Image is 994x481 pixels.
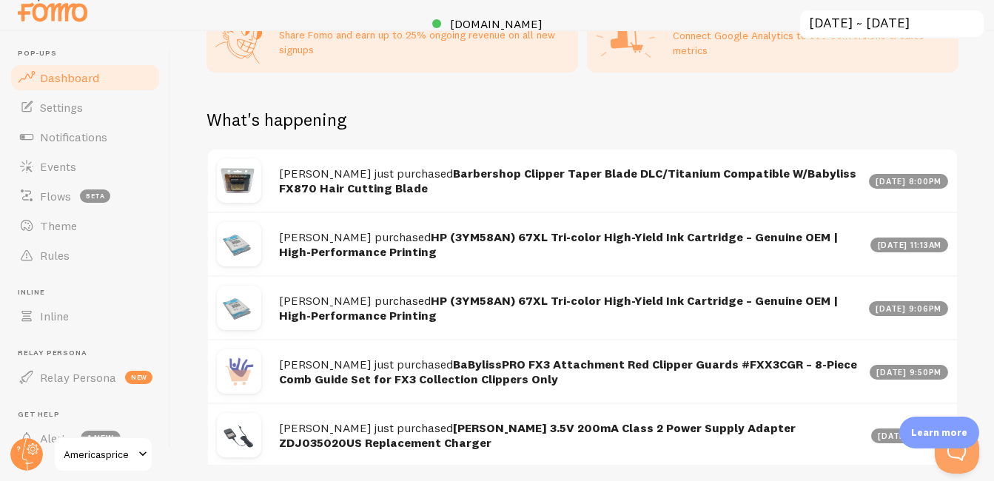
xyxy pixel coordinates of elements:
[40,70,99,85] span: Dashboard
[9,211,161,240] a: Theme
[279,27,569,57] p: Share Fomo and earn up to 25% ongoing revenue on all new signups
[18,349,161,358] span: Relay Persona
[596,4,655,64] img: Google Analytics
[279,357,861,387] h4: [PERSON_NAME] just purchased
[911,425,967,440] p: Learn more
[279,293,860,323] h4: [PERSON_NAME] purchased
[279,293,838,323] strong: HP (3YM58AN) 67XL Tri-color High-Yield Ink Cartridge – Genuine OEM | High-Performance Printing
[279,166,856,196] strong: Barbershop Clipper Taper Blade DLC/Titanium Compatible W/Babyliss FX870 Hair Cutting Blade
[40,159,76,174] span: Events
[9,240,161,270] a: Rules
[673,28,950,58] p: Connect Google Analytics to see Conversions & Sales metrics
[40,370,116,385] span: Relay Persona
[40,100,83,115] span: Settings
[9,92,161,122] a: Settings
[53,437,153,472] a: Americasprice
[18,288,161,297] span: Inline
[870,238,948,252] div: [DATE] 11:13am
[279,229,838,260] strong: HP (3YM58AN) 67XL Tri-color High-Yield Ink Cartridge – Genuine OEM | High-Performance Printing
[40,431,72,445] span: Alerts
[64,445,134,463] span: Americasprice
[799,9,985,39] input: Select Date Range
[9,423,161,453] a: Alerts 1 new
[9,181,161,211] a: Flows beta
[125,371,152,384] span: new
[80,189,110,203] span: beta
[40,189,71,203] span: Flows
[40,248,70,263] span: Rules
[9,152,161,181] a: Events
[18,49,161,58] span: Pop-ups
[279,420,862,451] h4: [PERSON_NAME] just purchased
[869,301,949,316] div: [DATE] 9:06pm
[9,122,161,152] a: Notifications
[870,365,949,380] div: [DATE] 9:50pm
[9,301,161,331] a: Inline
[18,410,161,420] span: Get Help
[279,420,796,451] strong: [PERSON_NAME] 3.5V 200mA Class 2 Power Supply Adapter ZDJ035020US Replacement Charger
[279,357,857,387] strong: BaBylissPRO FX3 Attachment Red Clipper Guards #FXX3CGR – 8-Piece Comb Guide Set for FX3 Collectio...
[871,428,949,443] div: [DATE] 5:53pm
[9,63,161,92] a: Dashboard
[206,108,346,131] h2: What's happening
[40,129,107,144] span: Notifications
[40,309,69,323] span: Inline
[869,174,949,189] div: [DATE] 8:00pm
[40,218,77,233] span: Theme
[899,417,979,448] div: Learn more
[279,229,862,260] h4: [PERSON_NAME] purchased
[935,429,979,474] iframe: Help Scout Beacon - Open
[279,166,860,196] h4: [PERSON_NAME] just purchased
[81,431,121,445] span: 1 new
[9,363,161,392] a: Relay Persona new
